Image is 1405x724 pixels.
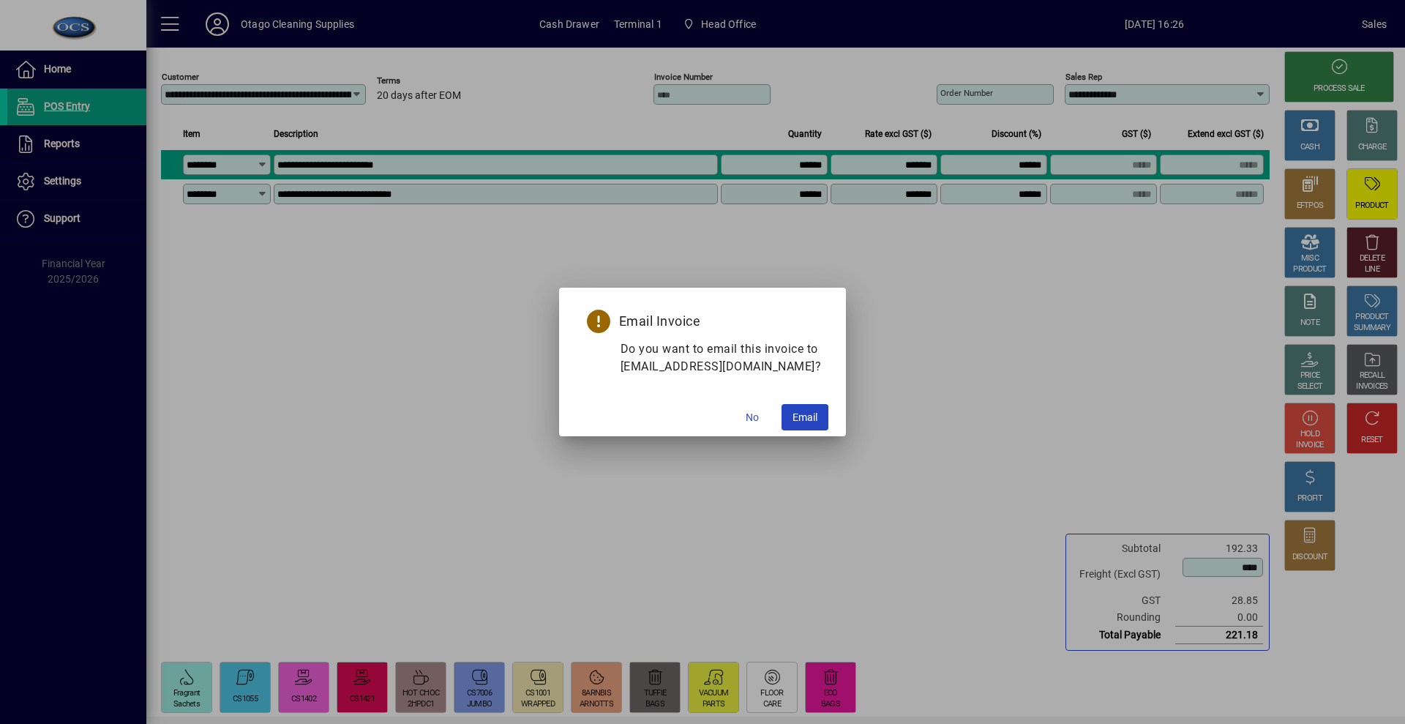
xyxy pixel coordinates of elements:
button: No [729,404,776,430]
span: Email [793,410,817,425]
h5: Email Invoice [584,310,822,333]
button: Email [782,404,828,430]
p: Do you want to email this invoice to [EMAIL_ADDRESS][DOMAIN_NAME]? [621,340,822,376]
span: No [746,410,759,425]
